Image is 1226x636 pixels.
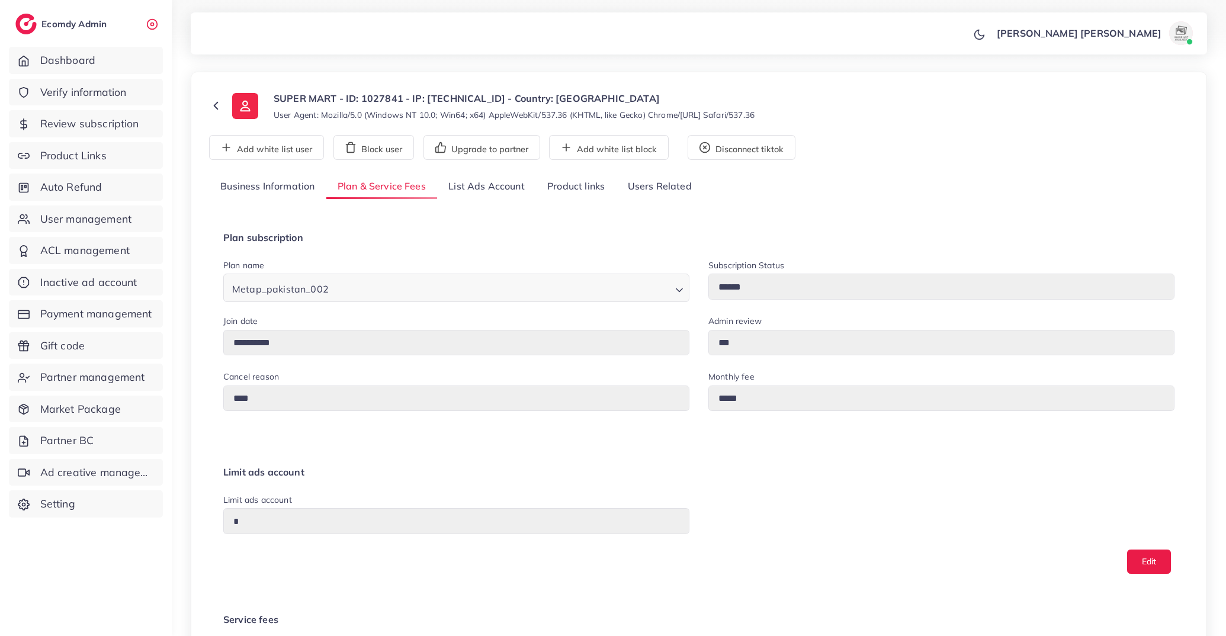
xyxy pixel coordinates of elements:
[9,427,163,454] a: Partner BC
[223,232,1174,243] h4: Plan subscription
[40,370,145,385] span: Partner management
[40,85,127,100] span: Verify information
[9,205,163,233] a: User management
[997,26,1161,40] p: [PERSON_NAME] [PERSON_NAME]
[549,135,669,160] button: Add white list block
[40,148,107,163] span: Product Links
[40,338,85,354] span: Gift code
[223,494,292,506] label: Limit ads account
[274,109,755,121] small: User Agent: Mozilla/5.0 (Windows NT 10.0; Win64; x64) AppleWebKit/537.36 (KHTML, like Gecko) Chro...
[9,110,163,137] a: Review subscription
[9,300,163,327] a: Payment management
[990,21,1198,45] a: [PERSON_NAME] [PERSON_NAME]avatar
[223,259,264,271] label: Plan name
[9,396,163,423] a: Market Package
[209,135,324,160] button: Add white list user
[1127,550,1171,574] button: Edit
[708,315,762,327] label: Admin review
[40,433,94,448] span: Partner BC
[332,278,670,298] input: Search for option
[423,135,540,160] button: Upgrade to partner
[40,53,95,68] span: Dashboard
[1169,21,1193,45] img: avatar
[223,467,1174,478] h4: Limit ads account
[40,179,102,195] span: Auto Refund
[9,364,163,391] a: Partner management
[333,135,414,160] button: Block user
[40,465,154,480] span: Ad creative management
[15,14,37,34] img: logo
[40,116,139,131] span: Review subscription
[9,490,163,518] a: Setting
[274,91,755,105] p: SUPER MART - ID: 1027841 - IP: [TECHNICAL_ID] - Country: [GEOGRAPHIC_DATA]
[9,459,163,486] a: Ad creative management
[223,371,279,383] label: Cancel reason
[40,401,121,417] span: Market Package
[40,243,130,258] span: ACL management
[41,18,110,30] h2: Ecomdy Admin
[536,174,616,200] a: Product links
[9,269,163,296] a: Inactive ad account
[326,174,437,200] a: Plan & Service Fees
[232,93,258,119] img: ic-user-info.36bf1079.svg
[40,211,131,227] span: User management
[209,174,326,200] a: Business Information
[688,135,795,160] button: Disconnect tiktok
[223,614,1174,625] h4: Service fees
[9,79,163,106] a: Verify information
[9,47,163,74] a: Dashboard
[9,332,163,359] a: Gift code
[40,496,75,512] span: Setting
[223,274,689,301] div: Search for option
[9,237,163,264] a: ACL management
[223,315,258,327] label: Join date
[230,281,331,298] span: Metap_pakistan_002
[708,371,755,383] label: Monthly fee
[40,306,152,322] span: Payment management
[9,142,163,169] a: Product Links
[616,174,702,200] a: Users Related
[437,174,536,200] a: List Ads Account
[9,174,163,201] a: Auto Refund
[708,259,784,271] label: Subscription Status
[15,14,110,34] a: logoEcomdy Admin
[40,275,137,290] span: Inactive ad account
